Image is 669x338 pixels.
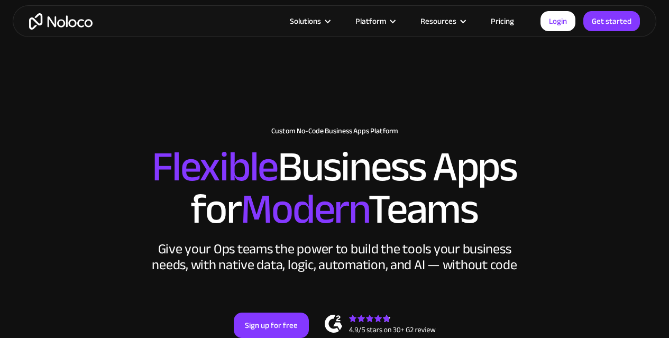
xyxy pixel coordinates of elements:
[342,14,407,28] div: Platform
[29,13,93,30] a: home
[583,11,640,31] a: Get started
[152,127,278,206] span: Flexible
[355,14,386,28] div: Platform
[478,14,527,28] a: Pricing
[241,170,368,249] span: Modern
[407,14,478,28] div: Resources
[277,14,342,28] div: Solutions
[234,313,309,338] a: Sign up for free
[540,11,575,31] a: Login
[420,14,456,28] div: Resources
[11,146,658,231] h2: Business Apps for Teams
[11,127,658,135] h1: Custom No-Code Business Apps Platform
[290,14,321,28] div: Solutions
[150,241,520,273] div: Give your Ops teams the power to build the tools your business needs, with native data, logic, au...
